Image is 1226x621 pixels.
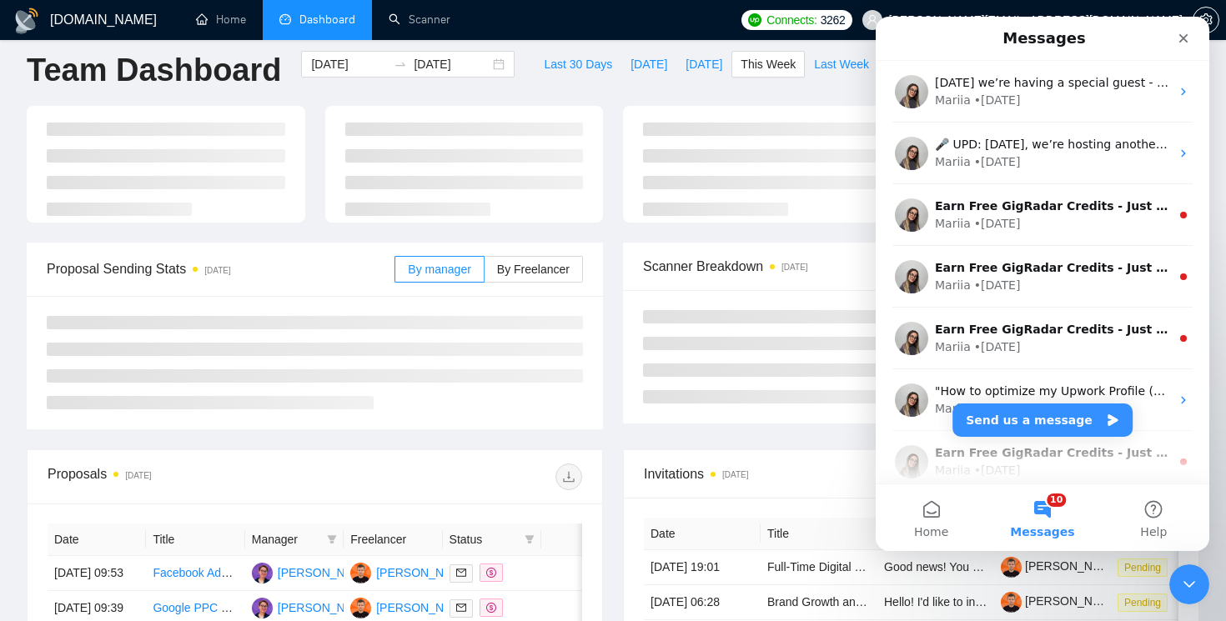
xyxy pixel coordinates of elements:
[1001,557,1022,578] img: c14xhZlC-tuZVDV19vT9PqPao_mWkLBFZtPhMWXnAzD5A78GLaVOfmL__cgNkALhSq
[252,565,374,578] a: NV[PERSON_NAME]
[761,550,877,585] td: Full-Time Digital Marketing Generalist (B2B SaaS Growth)
[722,470,748,479] time: [DATE]
[497,263,570,276] span: By Freelancer
[1193,13,1218,27] span: setting
[805,51,878,78] button: Last Week
[686,55,722,73] span: [DATE]
[761,585,877,620] td: Brand Growth and Customer Acquisition Specialist
[766,11,816,29] span: Connects:
[376,563,472,582] div: [PERSON_NAME]
[153,566,469,579] a: Facebook Ads Specialist Needed for Campaign Management
[376,598,472,617] div: [PERSON_NAME]
[814,55,869,73] span: Last Week
[394,58,407,71] span: swap-right
[1193,7,1219,33] button: setting
[153,601,324,614] a: Google PPC Campaign Manager
[252,563,273,583] img: NV
[48,556,146,591] td: [DATE] 09:53
[350,565,472,578] a: YY[PERSON_NAME]
[245,523,344,556] th: Manager
[867,14,878,26] span: user
[544,55,612,73] span: Last 30 Days
[456,603,466,613] span: mail
[748,13,761,27] img: upwork-logo.png
[631,55,667,73] span: [DATE]
[279,13,291,25] span: dashboard
[535,51,621,78] button: Last 30 Days
[252,530,320,548] span: Manager
[1001,594,1121,608] a: [PERSON_NAME]
[252,600,374,613] a: NV[PERSON_NAME]
[1193,13,1219,27] a: setting
[278,598,374,617] div: [PERSON_NAME]
[389,13,450,27] a: searchScanner
[644,550,761,585] td: [DATE] 19:01
[644,518,761,550] th: Date
[350,600,472,613] a: YY[PERSON_NAME]
[327,534,337,544] span: filter
[767,560,1068,573] a: Full-Time Digital Marketing Generalist (B2B SaaS Growth)
[741,55,796,73] span: This Week
[1118,558,1168,577] span: Pending
[252,598,273,618] img: NV
[644,463,1178,484] span: Invitations
[1169,564,1209,604] iframe: Intercom live chat
[311,55,387,73] input: Start date
[644,585,761,620] td: [DATE] 06:28
[821,11,846,29] span: 3262
[204,266,230,275] time: [DATE]
[521,527,538,552] span: filter
[781,263,807,272] time: [DATE]
[1118,595,1174,608] a: Pending
[48,523,146,556] th: Date
[525,534,535,544] span: filter
[1118,560,1174,573] a: Pending
[767,595,1028,608] a: Brand Growth and Customer Acquisition Specialist
[456,568,466,578] span: mail
[27,51,281,90] h1: Team Dashboard
[731,51,805,78] button: This Week
[146,523,244,556] th: Title
[621,51,676,78] button: [DATE]
[643,256,1179,277] span: Scanner Breakdown
[394,58,407,71] span: to
[299,13,355,27] span: Dashboard
[486,568,496,578] span: dollar
[676,51,731,78] button: [DATE]
[408,263,470,276] span: By manager
[196,13,246,27] a: homeHome
[1001,592,1022,613] img: c14xhZlC-tuZVDV19vT9PqPao_mWkLBFZtPhMWXnAzD5A78GLaVOfmL__cgNkALhSq
[47,258,394,279] span: Proposal Sending Stats
[414,55,490,73] input: End date
[278,563,374,582] div: [PERSON_NAME]
[350,598,371,618] img: YY
[350,563,371,583] img: YY
[48,463,315,490] div: Proposals
[876,17,1209,551] iframe: Intercom live chat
